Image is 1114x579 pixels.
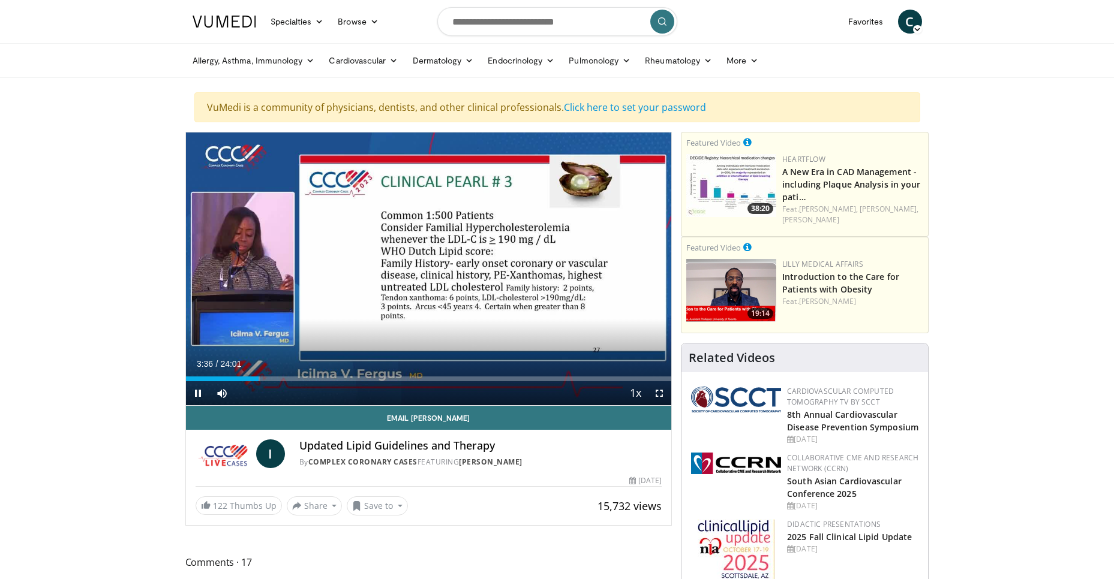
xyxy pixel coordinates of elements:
[691,386,781,412] img: 51a70120-4f25-49cc-93a4-67582377e75f.png.150x105_q85_autocrop_double_scale_upscale_version-0.2.png
[647,381,671,405] button: Fullscreen
[196,496,282,515] a: 122 Thumbs Up
[287,496,343,515] button: Share
[787,544,918,554] div: [DATE]
[787,386,894,407] a: Cardiovascular Computed Tomography TV by SCCT
[322,49,405,73] a: Cardiovascular
[686,259,776,322] img: acc2e291-ced4-4dd5-b17b-d06994da28f3.png.150x105_q85_crop-smart_upscale.png
[186,132,672,406] video-js: Video Player
[561,49,638,73] a: Pulmonology
[331,10,386,34] a: Browse
[308,457,418,467] a: Complex Coronary Cases
[719,49,765,73] a: More
[787,500,918,511] div: [DATE]
[782,259,863,269] a: Lilly Medical Affairs
[686,242,741,253] small: Featured Video
[860,204,918,214] a: [PERSON_NAME],
[185,554,672,570] span: Comments 17
[299,439,662,453] h4: Updated Lipid Guidelines and Therapy
[782,204,923,225] div: Feat.
[787,434,918,445] div: [DATE]
[406,49,481,73] a: Dermatology
[347,496,408,515] button: Save to
[220,359,241,369] span: 24:01
[799,296,856,306] a: [PERSON_NAME]
[898,10,922,34] a: C
[787,531,912,542] a: 2025 Fall Clinical Lipid Update
[782,271,899,295] a: Introduction to the Care for Patients with Obesity
[197,359,213,369] span: 3:36
[437,7,677,36] input: Search topics, interventions
[787,519,918,530] div: Didactic Presentations
[686,137,741,148] small: Featured Video
[210,381,234,405] button: Mute
[841,10,891,34] a: Favorites
[597,499,662,513] span: 15,732 views
[782,154,825,164] a: Heartflow
[629,475,662,486] div: [DATE]
[186,376,672,381] div: Progress Bar
[185,49,322,73] a: Allergy, Asthma, Immunology
[799,204,858,214] a: [PERSON_NAME],
[686,154,776,217] img: 738d0e2d-290f-4d89-8861-908fb8b721dc.150x105_q85_crop-smart_upscale.jpg
[186,381,210,405] button: Pause
[256,439,285,468] a: I
[787,453,918,474] a: Collaborative CME and Research Network (CCRN)
[782,296,923,307] div: Feat.
[691,453,781,474] img: a04ee3ba-8487-4636-b0fb-5e8d268f3737.png.150x105_q85_autocrop_double_scale_upscale_version-0.2.png
[216,359,218,369] span: /
[564,101,706,114] a: Click here to set your password
[299,457,662,468] div: By FEATURING
[689,351,775,365] h4: Related Videos
[186,406,672,430] a: Email [PERSON_NAME]
[194,92,920,122] div: VuMedi is a community of physicians, dentists, and other clinical professionals.
[196,439,251,468] img: Complex Coronary Cases
[686,259,776,322] a: 19:14
[459,457,523,467] a: [PERSON_NAME]
[782,166,920,203] a: A New Era in CAD Management - including Plaque Analysis in your pati…
[686,154,776,217] a: 38:20
[638,49,719,73] a: Rheumatology
[193,16,256,28] img: VuMedi Logo
[787,475,902,499] a: South Asian Cardiovascular Conference 2025
[213,500,227,511] span: 122
[787,409,918,433] a: 8th Annual Cardiovascular Disease Prevention Symposium
[782,215,839,225] a: [PERSON_NAME]
[747,308,773,319] span: 19:14
[481,49,561,73] a: Endocrinology
[747,203,773,214] span: 38:20
[263,10,331,34] a: Specialties
[623,381,647,405] button: Playback Rate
